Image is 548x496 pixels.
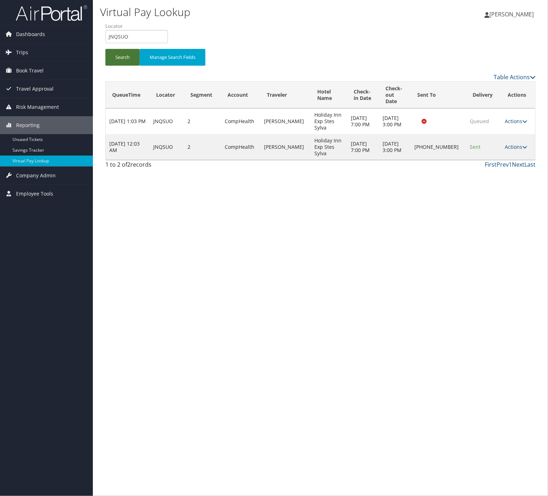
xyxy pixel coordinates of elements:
th: Account: activate to sort column ascending [221,82,260,108]
td: [DATE] 3:00 PM [379,108,411,134]
a: Next [512,161,524,168]
span: Reporting [16,116,40,134]
a: [PERSON_NAME] [484,4,541,25]
th: QueueTime: activate to sort column descending [106,82,150,108]
th: Actions [502,82,535,108]
td: Holiday Inn Exp Stes Sylva [311,134,348,160]
td: JNQSUO [150,134,184,160]
a: First [485,161,497,168]
td: JNQSUO [150,108,184,134]
div: 1 to 2 of records [105,160,205,172]
span: Dashboards [16,25,45,43]
button: Manage Search Fields [140,49,205,66]
td: CompHealth [221,108,260,134]
a: Table Actions [494,73,535,81]
td: [DATE] 7:00 PM [348,108,379,134]
a: Actions [505,143,528,150]
span: Sent [470,143,480,150]
button: Search [105,49,140,66]
td: [PERSON_NAME] [260,108,311,134]
span: Book Travel [16,62,44,80]
th: Traveler: activate to sort column ascending [260,82,311,108]
a: Actions [505,118,528,125]
th: Locator: activate to sort column ascending [150,82,184,108]
a: Prev [497,161,509,168]
td: CompHealth [221,134,260,160]
img: airportal-logo.png [16,5,87,21]
span: [PERSON_NAME] [489,10,534,18]
td: [DATE] 12:03 AM [106,134,150,160]
a: 1 [509,161,512,168]
span: Risk Management [16,98,59,116]
td: [DATE] 7:00 PM [348,134,379,160]
td: [DATE] 3:00 PM [379,134,411,160]
th: Hotel Name: activate to sort column ascending [311,82,348,108]
th: Sent To: activate to sort column ascending [411,82,466,108]
span: Employee Tools [16,185,53,203]
span: Company Admin [16,167,56,184]
span: Queued [470,118,489,125]
td: 2 [184,134,221,160]
label: Locator [105,22,173,30]
td: [PERSON_NAME] [260,134,311,160]
span: Trips [16,44,28,61]
h1: Virtual Pay Lookup [100,5,394,20]
th: Delivery: activate to sort column ascending [466,82,502,108]
th: Segment: activate to sort column ascending [184,82,221,108]
th: Check-out Date: activate to sort column ascending [379,82,411,108]
td: 2 [184,108,221,134]
span: 2 [127,161,130,168]
th: Check-in Date: activate to sort column ascending [348,82,379,108]
td: [PHONE_NUMBER] [411,134,466,160]
span: Travel Approval [16,80,54,98]
td: [DATE] 1:03 PM [106,108,150,134]
td: Holiday Inn Exp Stes Sylva [311,108,348,134]
a: Last [524,161,535,168]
